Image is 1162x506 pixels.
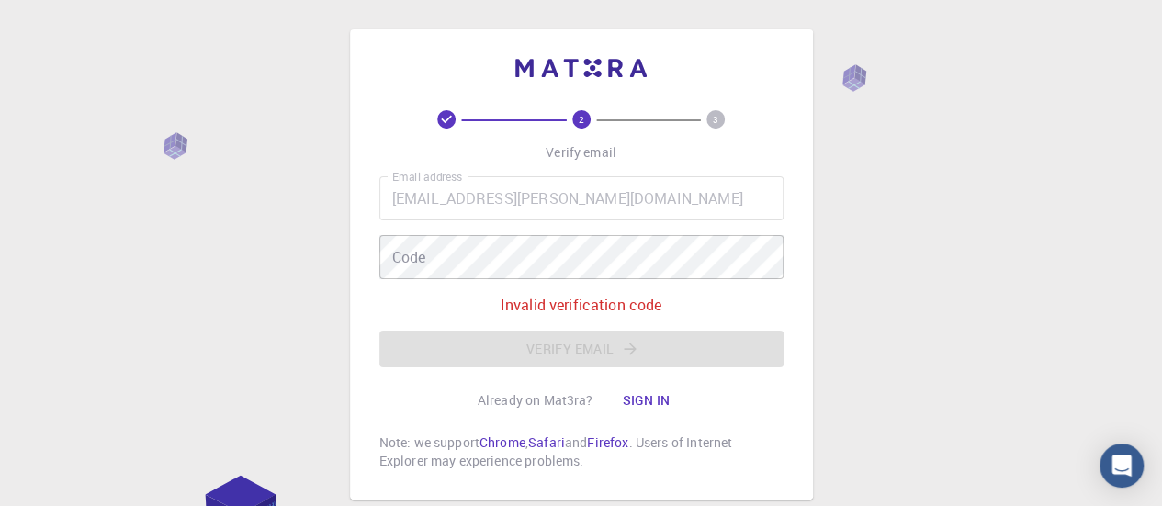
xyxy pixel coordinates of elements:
a: Firefox [587,433,628,451]
p: Already on Mat3ra? [478,391,593,410]
a: Safari [528,433,565,451]
p: Invalid verification code [501,294,662,316]
p: Verify email [546,143,616,162]
text: 2 [579,113,584,126]
a: Chrome [479,433,525,451]
text: 3 [713,113,718,126]
p: Note: we support , and . Users of Internet Explorer may experience problems. [379,433,784,470]
label: Email address [392,169,462,185]
button: Sign in [607,382,684,419]
div: Open Intercom Messenger [1100,444,1144,488]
